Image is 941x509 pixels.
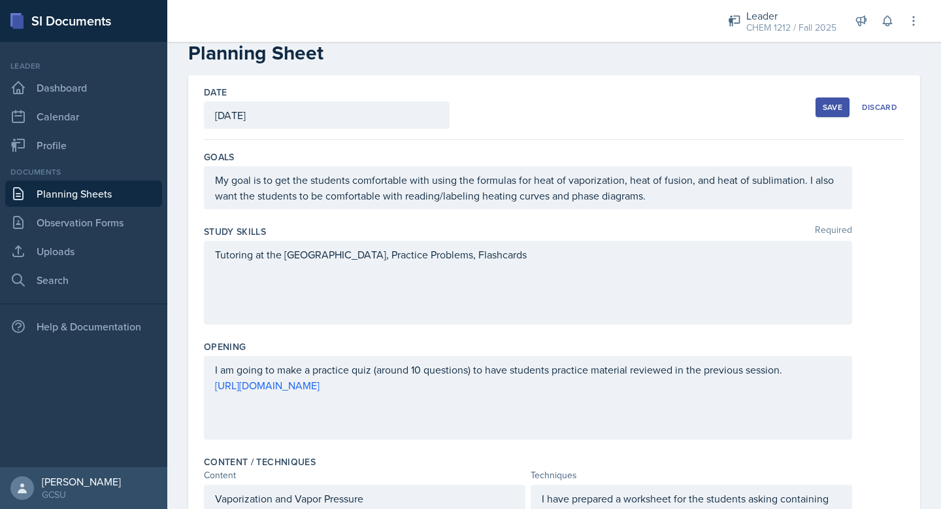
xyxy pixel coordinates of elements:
h2: Planning Sheet [188,41,920,65]
a: Uploads [5,238,162,264]
div: Discard [862,102,897,113]
div: Leader [746,8,836,24]
div: Save [823,102,842,113]
a: Planning Sheets [5,181,162,207]
a: Search [5,267,162,293]
div: Help & Documentation [5,313,162,340]
a: Observation Forms [5,209,162,236]
label: Opening [204,340,246,353]
div: [PERSON_NAME] [42,475,121,488]
label: Goals [204,150,235,164]
div: Content [204,468,525,482]
button: Discard [855,97,904,117]
a: Calendar [5,103,162,130]
div: Techniques [531,468,852,482]
a: Dashboard [5,75,162,101]
label: Study Skills [204,225,266,238]
label: Content / Techniques [204,455,316,468]
button: Save [816,97,850,117]
p: My goal is to get the students comfortable with using the formulas for heat of vaporization, heat... [215,172,841,203]
a: [URL][DOMAIN_NAME] [215,378,320,393]
p: I am going to make a practice quiz (around 10 questions) to have students practice material revie... [215,362,841,377]
div: CHEM 1212 / Fall 2025 [746,21,836,35]
span: Required [815,225,852,238]
a: Profile [5,132,162,158]
p: Tutoring at the [GEOGRAPHIC_DATA], Practice Problems, Flashcards [215,247,841,262]
p: Vaporization and Vapor Pressure [215,491,514,506]
div: Leader [5,60,162,72]
div: Documents [5,166,162,178]
label: Date [204,86,227,99]
div: GCSU [42,488,121,501]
